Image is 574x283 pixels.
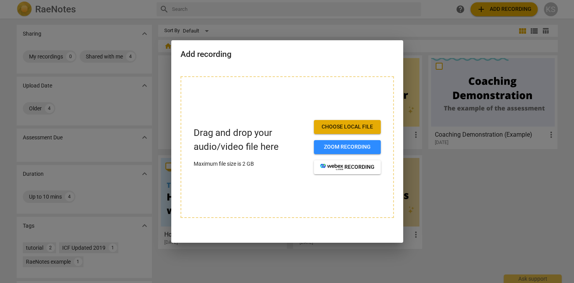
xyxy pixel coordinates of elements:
[194,160,308,168] p: Maximum file size is 2 GB
[314,140,381,154] button: Zoom recording
[194,126,308,153] p: Drag and drop your audio/video file here
[314,120,381,134] button: Choose local file
[320,143,375,151] span: Zoom recording
[320,163,375,171] span: recording
[181,50,394,59] h2: Add recording
[314,160,381,174] button: recording
[320,123,375,131] span: Choose local file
